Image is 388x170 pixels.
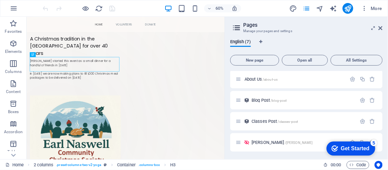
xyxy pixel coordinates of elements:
div: Get Started [20,7,48,13]
button: Usercentrics [375,161,383,169]
div: Remove [370,118,375,124]
h6: Session time [324,161,341,169]
div: Remove [370,76,375,82]
span: New page [233,58,276,62]
p: Boxes [8,109,19,114]
div: This layout is used as a template for all items (e.g. a blog post) of this collection. The conten... [244,118,250,124]
p: Tables [7,149,19,155]
button: All Settings [331,55,383,66]
p: Accordion [4,129,23,135]
i: AI Writer [329,5,337,12]
span: Click to open page [245,77,278,82]
h2: Pages [243,22,383,28]
button: New page [230,55,279,66]
i: Navigator [316,5,324,12]
i: Design (Ctrl+Alt+Y) [289,5,297,12]
div: Duplicate [360,76,365,82]
button: navigator [316,4,324,12]
button: More [359,3,385,14]
i: Pages (Ctrl+Alt+S) [303,5,310,12]
button: Click here to leave preview mode and continue editing [82,4,90,12]
button: reload [95,4,103,12]
nav: breadcrumb [34,161,176,169]
div: Get Started 5 items remaining, 0% complete [5,3,54,17]
div: Remove [370,97,375,103]
span: Code [350,161,366,169]
button: 60% [204,4,228,12]
h6: 60% [214,4,225,12]
i: Publish [344,5,352,12]
div: Classes Post/classes-post [250,119,356,123]
button: text_generator [329,4,337,12]
div: 5 [49,1,56,8]
p: Favorites [5,29,22,34]
span: Click to open page [252,98,287,103]
button: pages [303,4,311,12]
span: . columns-box [138,161,160,169]
span: Click to select. Double-click to edit [117,161,136,169]
span: Click to select. Double-click to edit [34,161,54,169]
a: Click to cancel selection. Double-click to open Pages [5,161,24,169]
span: /classes-post [278,120,298,123]
div: Language Tabs [230,39,383,52]
span: /[PERSON_NAME] [285,141,313,145]
p: Columns [5,69,22,74]
h3: Manage your pages and settings [243,28,369,34]
p: Elements [5,49,22,54]
p: Content [6,89,21,94]
div: About Us/about-us [243,77,347,81]
i: This element is a customizable preset [104,163,107,167]
i: Reload page [95,5,103,12]
button: Code [347,161,369,169]
span: Open all [285,58,325,62]
span: . preset-columns-two-v2-yoga [56,161,101,169]
div: This layout is used as a template for all items (e.g. a blog post) of this collection. The conten... [244,97,250,103]
span: Click to open page [252,119,298,124]
button: publish [343,3,353,14]
span: /blog-post [271,99,287,102]
span: English (7) [230,38,251,47]
div: [PERSON_NAME]/[PERSON_NAME] [250,140,347,145]
span: Click to open page [252,140,313,145]
i: On resize automatically adjust zoom level to fit chosen device. [232,5,238,11]
div: Settings [360,97,365,103]
div: Settings [350,76,356,82]
span: /about-us [263,78,278,81]
button: Open all [282,55,328,66]
div: Blog Post/blog-post [250,98,356,102]
span: 00 00 [331,161,341,169]
div: Settings [360,118,365,124]
span: More [361,5,382,12]
span: Click to select. Double-click to edit [170,161,175,169]
span: All Settings [334,58,380,62]
button: design [289,4,297,12]
span: : [335,162,336,167]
